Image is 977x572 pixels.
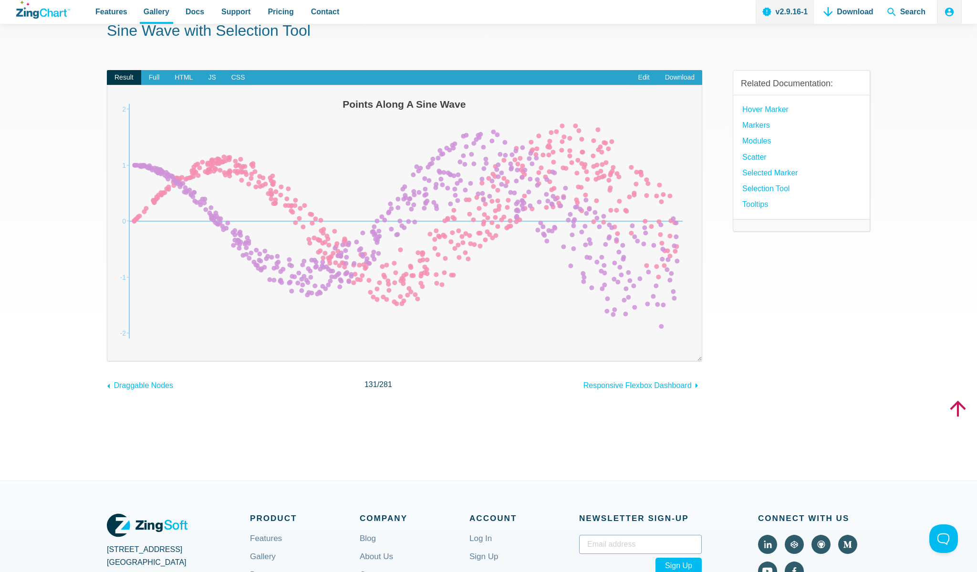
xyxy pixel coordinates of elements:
[785,535,804,554] a: Visit ZingChart on CodePen (external).
[469,535,492,558] a: Log In
[742,198,768,211] a: Tooltips
[200,70,223,85] span: JS
[657,70,702,85] a: Download
[583,381,692,389] span: Responsive Flexbox Dashboard
[250,535,282,558] a: Features
[107,511,187,539] a: ZingSoft Logo. Click to visit the ZingSoft site (external).
[360,535,376,558] a: Blog
[141,70,167,85] span: Full
[250,511,360,525] span: Product
[364,380,377,388] span: 131
[107,21,870,42] h1: Sine Wave with Selection Tool
[311,5,340,18] span: Contact
[95,5,127,18] span: Features
[811,535,831,554] a: Visit ZingChart on GitHub (external).
[742,151,767,163] a: Scatter
[107,70,141,85] span: Result
[758,511,870,525] span: Connect With Us
[758,535,777,554] a: Visit ZingChart on LinkedIn (external).
[838,535,857,554] a: Visit ZingChart on Medium (external).
[742,103,789,116] a: Hover Marker
[379,380,392,388] span: 281
[469,511,579,525] span: Account
[114,381,173,389] span: Draggable Nodes
[631,70,657,85] a: Edit
[360,511,469,525] span: Company
[929,524,958,553] iframe: Toggle Customer Support
[107,377,173,392] a: Draggable Nodes
[186,5,204,18] span: Docs
[742,182,790,195] a: selection tool
[364,378,392,391] span: /
[167,70,200,85] span: HTML
[221,5,250,18] span: Support
[742,119,770,132] a: Markers
[583,377,702,392] a: Responsive Flexbox Dashboard
[268,5,293,18] span: Pricing
[742,166,798,179] a: Selected Marker
[741,78,862,89] h3: Related Documentation:
[579,511,702,525] span: Newsletter Sign‑up
[16,1,70,19] a: ZingChart Logo. Click to return to the homepage
[224,70,253,85] span: CSS
[144,5,169,18] span: Gallery
[742,134,771,147] a: modules
[579,535,702,554] input: Email address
